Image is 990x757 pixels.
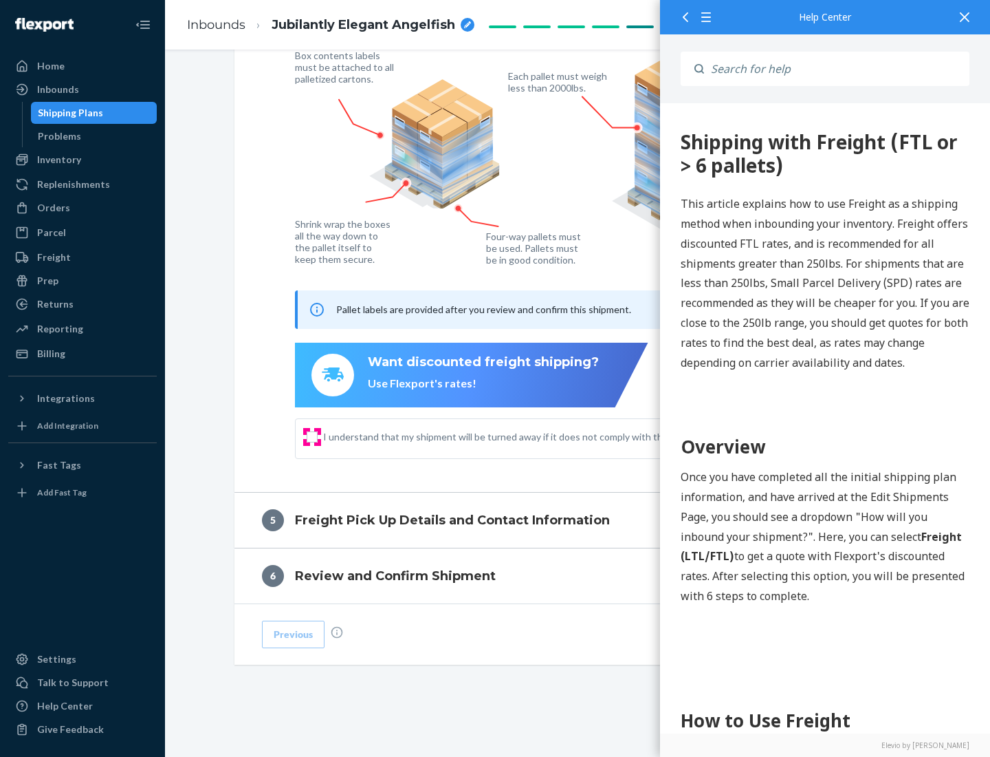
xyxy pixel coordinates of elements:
div: Prep [37,274,58,288]
input: Search [704,52,969,86]
h2: Step 1: Boxes and Labels [21,645,309,670]
div: Reporting [37,322,83,336]
button: Integrations [8,387,157,409]
a: Shipping Plans [31,102,157,124]
button: Fast Tags [8,454,157,476]
a: Parcel [8,222,157,244]
a: Add Integration [8,415,157,437]
div: Problems [38,129,81,143]
p: This article explains how to use Freight as a shipping method when inbounding your inventory. Fre... [21,91,309,269]
span: I understand that my shipment will be turned away if it does not comply with the above guidelines. [323,430,850,444]
h1: How to Use Freight [21,604,309,631]
div: Orders [37,201,70,215]
a: Freight [8,246,157,268]
button: Close Navigation [129,11,157,39]
div: Shipping Plans [38,106,103,120]
a: Orders [8,197,157,219]
button: Give Feedback [8,718,157,740]
a: Elevio by [PERSON_NAME] [681,740,969,750]
a: Add Fast Tag [8,482,157,504]
button: 5Freight Pick Up Details and Contact Information [234,493,922,548]
a: Inventory [8,149,157,171]
a: Inbounds [8,78,157,100]
div: Home [37,59,65,73]
figcaption: Shrink wrap the boxes all the way down to the pallet itself to keep them secure. [295,218,393,265]
input: I understand that my shipment will be turned away if it does not comply with the above guidelines. [307,431,318,443]
div: Integrations [37,392,95,405]
h4: Freight Pick Up Details and Contact Information [295,511,610,529]
h4: Review and Confirm Shipment [295,567,496,585]
div: Parcel [37,226,66,239]
div: Settings [37,652,76,666]
div: Help Center [37,699,93,713]
div: Freight [37,250,71,264]
div: Returns [37,297,74,311]
div: Add Integration [37,420,98,431]
a: Home [8,55,157,77]
div: Inventory [37,153,81,167]
a: Replenishments [8,173,157,195]
div: 6 [262,565,284,587]
a: Reporting [8,318,157,340]
div: 5 [262,509,284,531]
button: Previous [262,621,324,648]
div: Inbounds [37,83,79,96]
span: Pallet labels are provided after you review and confirm this shipment. [336,303,631,315]
div: Use Flexport's rates! [368,376,599,392]
figcaption: Four-way pallets must be used. Pallets must be in good condition. [486,231,582,266]
a: Returns [8,293,157,315]
div: Help Center [681,12,969,22]
div: Replenishments [37,178,110,191]
p: Once you have completed all the initial shipping plan information, and have arrived at the Edit S... [21,364,309,503]
button: 6Review and Confirm Shipment [234,548,922,604]
a: Talk to Support [8,672,157,694]
div: Fast Tags [37,458,81,472]
a: Settings [8,648,157,670]
span: Jubilantly Elegant Angelfish [272,17,455,34]
div: 360 Shipping with Freight (FTL or > 6 pallets) [21,28,309,74]
div: Add Fast Tag [37,487,87,498]
a: Prep [8,270,157,292]
ol: breadcrumbs [176,5,485,45]
figcaption: Each pallet must weigh less than 2000lbs. [508,70,610,94]
a: Help Center [8,695,157,717]
div: Give Feedback [37,723,104,736]
a: Inbounds [187,17,245,32]
a: Billing [8,343,157,365]
a: Problems [31,125,157,147]
div: Talk to Support [37,676,109,690]
div: Billing [37,347,65,361]
div: Want discounted freight shipping? [368,354,599,372]
h1: Overview [21,330,309,357]
img: Flexport logo [15,18,74,32]
figcaption: Box contents labels must be attached to all palletized cartons. [295,50,397,85]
